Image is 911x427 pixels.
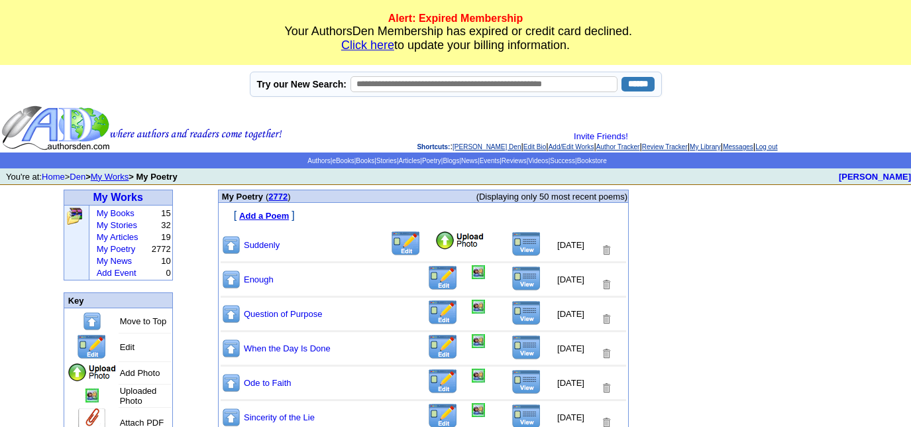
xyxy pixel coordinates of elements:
[288,192,290,202] span: )
[453,143,521,151] a: [PERSON_NAME] Den
[6,172,178,182] font: You're at: >
[511,231,541,257] img: View this Title
[472,300,485,314] img: Add/Remove Photo
[268,192,288,202] a: 2772
[376,157,397,164] a: Stories
[511,266,541,291] img: View this Title
[307,157,330,164] a: Authors
[244,412,315,422] a: Sincerity of the Lie
[97,208,134,218] a: My Books
[600,347,612,360] img: Removes this Title
[417,143,450,151] span: Shortcuts:
[557,240,584,250] font: [DATE]
[839,172,911,182] a: [PERSON_NAME]
[574,131,628,141] a: Invite Friends!
[244,343,331,353] a: When the Day Is Done
[502,157,527,164] a: Reviews
[70,172,85,182] a: Den
[221,338,241,359] img: Move to top
[244,309,323,319] a: Question of Purpose
[511,335,541,360] img: View this Title
[600,278,612,291] img: Removes this Title
[427,265,458,291] img: Edit this Title
[97,244,136,254] a: My Poetry
[292,210,294,221] font: ]
[443,157,459,164] a: Blogs
[244,274,274,284] a: Enough
[161,220,170,230] font: 32
[511,300,541,326] img: View this Title
[68,296,84,306] font: Key
[341,38,394,52] a: Click here
[390,231,421,257] img: Edit this Title
[427,300,458,326] img: Edit this Title
[93,192,143,203] a: My Works
[129,172,177,182] b: > My Poetry
[239,211,289,221] font: Add a Poem
[76,334,107,360] img: Edit this Title
[97,220,137,230] a: My Stories
[161,256,170,266] font: 10
[67,363,117,383] img: Add Photo
[120,368,160,378] font: Add Photo
[600,244,612,257] img: Removes this Title
[600,382,612,395] img: Removes this Title
[221,235,241,255] img: Move to top
[557,343,584,353] font: [DATE]
[596,143,640,151] a: Author Tracker
[549,143,594,151] a: Add/Edit Works
[91,172,129,182] a: My Works
[523,143,546,151] a: Edit Bio
[266,192,268,202] span: (
[472,403,485,417] img: Add/Remove Photo
[398,157,420,164] a: Articles
[557,378,584,388] font: [DATE]
[690,143,721,151] a: My Library
[480,157,500,164] a: Events
[435,231,485,251] img: Add Photo
[152,244,171,254] font: 2772
[244,378,292,388] a: Ode to Faith
[476,192,627,202] font: (Displaying only 50 most recent poems)
[388,13,523,24] strong: Alert: Expired Membership
[120,316,167,326] font: Move to Top
[422,157,441,164] a: Poetry
[97,268,136,278] a: Add Event
[221,304,241,324] img: Move to top
[82,311,102,332] img: Move to top
[85,389,99,402] img: Add/Remove Photo
[239,210,289,221] a: Add a Poem
[221,373,241,393] img: Move to top
[120,342,134,352] font: Edit
[356,157,374,164] a: Books
[120,386,157,406] font: Uploaded Photo
[166,268,170,278] font: 0
[244,240,280,250] a: Suddenly
[85,172,91,182] b: >
[755,143,777,151] a: Log out
[472,369,485,383] img: Add/Remove Photo
[472,334,485,348] img: Add/Remove Photo
[161,208,170,218] font: 15
[528,157,548,164] a: Videos
[557,274,584,284] font: [DATE]
[1,105,282,151] img: header_logo2.gif
[550,157,575,164] a: Success
[557,309,584,319] font: [DATE]
[642,143,688,151] a: Review Tracker
[161,232,170,242] font: 19
[285,131,910,151] div: : | | | | | | |
[427,334,458,360] img: Edit this Title
[234,210,237,221] font: [
[557,412,584,422] font: [DATE]
[42,172,65,182] a: Home
[723,143,753,151] a: Messages
[97,232,138,242] a: My Articles
[511,369,541,395] img: View this Title
[66,207,83,225] img: Click to add, upload, edit and remove all your books, stories, articles and poems.
[257,79,347,90] label: Try our New Search:
[472,265,485,279] img: Add/Remove Photo
[600,313,612,326] img: Removes this Title
[284,25,632,52] font: Your AuthorsDen Membership has expired or credit card declined. to update your billing information.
